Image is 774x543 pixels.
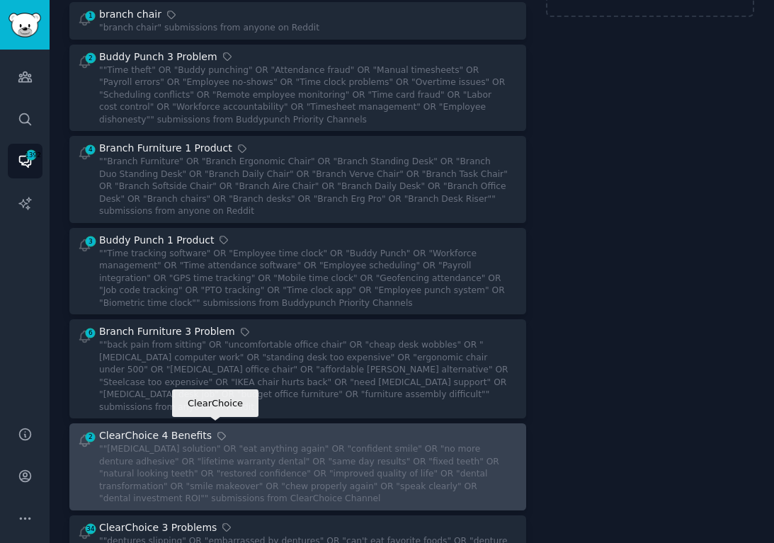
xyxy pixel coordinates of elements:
a: 6Branch Furniture 3 Problem""back pain from sitting" OR "uncomfortable office chair" OR "cheap de... [69,319,526,418]
div: Branch Furniture 3 Problem [99,324,235,339]
img: GummySearch logo [8,13,41,38]
span: 4 [84,144,97,154]
div: ""Time theft" OR "Buddy punching" OR "Attendance fraud" OR "Manual timesheets" OR "Payroll errors... [99,64,508,127]
div: branch chair [99,7,161,22]
div: ""[MEDICAL_DATA] solution" OR "eat anything again" OR "confident smile" OR "no more denture adhes... [99,443,508,505]
span: 3 [84,236,97,246]
span: 6 [84,328,97,338]
div: ClearChoice 4 Benefits [99,428,212,443]
span: 34 [84,524,97,534]
div: ""Time tracking software" OR "Employee time clock" OR "Buddy Punch" OR "Workforce management" OR ... [99,248,508,310]
span: 1392 [25,150,38,160]
div: Buddy Punch 1 Product [99,233,214,248]
span: 2 [84,53,97,63]
a: 1392 [8,144,42,178]
div: Branch Furniture 1 Product [99,141,232,156]
span: 1 [84,11,97,21]
a: 2Buddy Punch 3 Problem""Time theft" OR "Buddy punching" OR "Attendance fraud" OR "Manual timeshee... [69,45,526,132]
div: ""back pain from sitting" OR "uncomfortable office chair" OR "cheap desk wobbles" OR "[MEDICAL_DA... [99,339,508,413]
a: 1branch chair"branch chair" submissions from anyone on Reddit [69,2,526,40]
a: 2ClearChoiceClearChoice 4 Benefits""[MEDICAL_DATA] solution" OR "eat anything again" OR "confiden... [69,423,526,510]
div: "branch chair" submissions from anyone on Reddit [99,22,319,35]
div: ""Branch Furniture" OR "Branch Ergonomic Chair" OR "Branch Standing Desk" OR "Branch Duo Standing... [99,156,508,218]
span: 2 [84,432,97,442]
div: ClearChoice 3 Problems [99,520,217,535]
a: 4Branch Furniture 1 Product""Branch Furniture" OR "Branch Ergonomic Chair" OR "Branch Standing De... [69,136,526,223]
a: 3Buddy Punch 1 Product""Time tracking software" OR "Employee time clock" OR "Buddy Punch" OR "Wor... [69,228,526,315]
div: Buddy Punch 3 Problem [99,50,217,64]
